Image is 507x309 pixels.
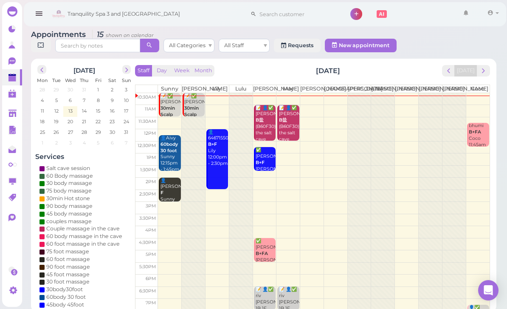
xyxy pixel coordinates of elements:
[395,85,419,93] th: [PERSON_NAME]
[256,251,268,256] b: B+FA
[477,65,490,77] button: next
[325,39,397,52] button: New appointment
[208,129,228,167] div: 👤6467155012 Lily 12:00pm - 2:30pm
[82,139,86,147] span: 4
[110,139,114,147] span: 6
[95,77,101,83] span: Fri
[122,118,130,125] span: 24
[39,107,45,115] span: 11
[96,86,100,94] span: 1
[274,39,321,52] a: Requests
[92,30,154,39] i: 15
[139,191,156,197] span: 2:30pm
[46,232,122,240] div: 60 body massage in the cave
[46,210,92,218] div: 45 body massage
[39,128,45,136] span: 25
[46,164,90,172] div: Salt cave session
[52,77,60,83] span: Tue
[46,255,90,263] div: 60 foot massage
[160,178,180,222] div: 👤[PERSON_NAME] Sunny 2:00pm - 3:00pm
[95,107,101,115] span: 15
[442,65,455,77] button: prev
[161,190,163,196] b: F
[442,85,466,93] th: [PERSON_NAME]
[46,179,92,187] div: 30 body massage
[419,85,442,93] th: [PERSON_NAME]
[192,65,214,77] button: Month
[53,128,60,136] span: 26
[82,96,86,104] span: 7
[466,85,490,93] th: Coco
[68,96,73,104] span: 6
[46,248,89,255] div: 75 foot massage
[108,77,116,83] span: Sat
[161,105,185,124] b: 30min Scalp treatment
[46,263,90,271] div: 90 foot massage
[454,65,477,77] button: [DATE]
[276,85,300,93] th: May
[67,86,74,94] span: 30
[138,119,156,124] span: 11:30am
[46,218,92,225] div: couples massage
[94,128,101,136] span: 29
[255,105,276,168] div: 📝 👤✅ [PERSON_NAME] (B60F30)in the salt cave [PERSON_NAME]|May 11:00am - 12:30pm
[53,86,60,94] span: 29
[46,240,120,248] div: 60 foot massage in the cave
[300,85,324,93] th: [PERSON_NAME]
[46,187,92,195] div: 75 body massage
[146,155,156,160] span: 1pm
[224,42,244,48] span: All Staff
[152,65,172,77] button: Day
[229,85,253,93] th: Lulu
[121,77,130,83] span: Sun
[96,96,100,104] span: 8
[39,118,45,125] span: 18
[123,96,129,104] span: 10
[95,118,101,125] span: 22
[40,139,44,147] span: 1
[145,227,156,233] span: 4pm
[40,96,45,104] span: 4
[31,30,88,39] span: Appointments
[184,105,208,124] b: 30min Scalp treatment
[256,117,264,123] b: B盐
[46,225,120,232] div: Couple massage in the cave
[253,85,276,93] th: [PERSON_NAME]
[205,85,229,93] th: Lily
[81,118,87,125] span: 21
[110,86,114,94] span: 2
[279,105,299,168] div: 📝 👤✅ [PERSON_NAME] (B60F30)in the salt cave [PERSON_NAME]|May 11:00am - 12:30pm
[109,118,115,125] span: 23
[161,142,178,153] b: 60body 30 foot
[468,123,489,161] div: bhumi Coco 11:45am - 12:45pm
[184,93,204,156] div: 📝 ✅ [PERSON_NAME] 头皮 [PERSON_NAME]|Sunny 10:30am - 11:30am
[108,128,115,136] span: 30
[54,96,58,104] span: 5
[144,130,156,136] span: 12pm
[339,42,389,48] span: New appointment
[146,276,156,281] span: 6pm
[67,128,73,136] span: 27
[37,65,46,74] button: prev
[139,215,156,221] span: 3:30pm
[123,107,129,115] span: 17
[65,77,76,83] span: Wed
[109,107,115,115] span: 16
[146,203,156,209] span: 3pm
[146,179,156,184] span: 2pm
[255,147,276,185] div: ✅ [PERSON_NAME] [PERSON_NAME] 12:45pm - 1:45pm
[256,160,265,165] b: B+F
[67,107,73,115] span: 13
[256,7,339,21] input: Search customer
[160,93,180,156] div: 📝 ✅ [PERSON_NAME] 头皮 [PERSON_NAME]|Sunny 10:30am - 11:30am
[137,94,156,100] span: 10:30am
[46,301,84,309] div: 45body 45foot
[46,202,93,210] div: 90 body massage
[35,153,133,161] h4: Services
[158,85,182,93] th: Sunny
[160,135,180,173] div: 👤Aivy Sunny 12:15pm - 1:45pm
[469,129,481,135] b: B+FA
[279,117,287,123] b: B盐
[172,65,192,77] button: Week
[46,172,93,180] div: 60 Body massage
